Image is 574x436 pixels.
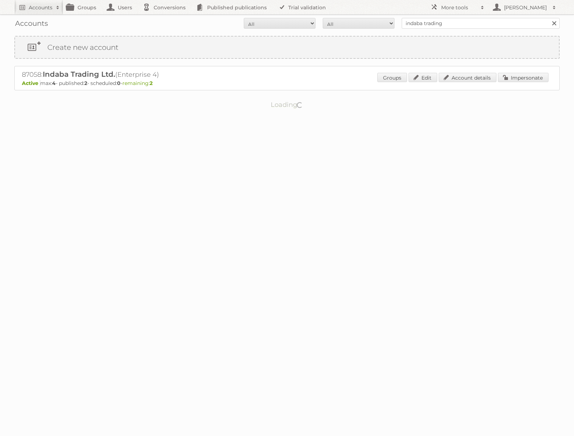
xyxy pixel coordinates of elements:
[15,37,559,58] a: Create new account
[22,80,40,86] span: Active
[409,73,437,82] a: Edit
[502,4,549,11] h2: [PERSON_NAME]
[122,80,153,86] span: remaining:
[29,4,52,11] h2: Accounts
[52,80,56,86] strong: 4
[84,80,87,86] strong: 2
[117,80,121,86] strong: 0
[248,98,326,112] p: Loading
[43,70,115,79] span: Indaba Trading Ltd.
[377,73,407,82] a: Groups
[22,80,552,86] p: max: - published: - scheduled: -
[441,4,477,11] h2: More tools
[150,80,153,86] strong: 2
[439,73,496,82] a: Account details
[498,73,549,82] a: Impersonate
[22,70,273,79] h2: 87058: (Enterprise 4)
